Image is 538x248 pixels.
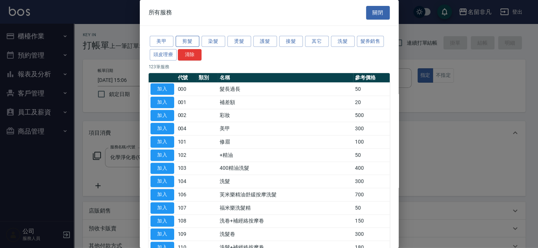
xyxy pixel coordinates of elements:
[218,83,353,96] td: 髮長過長
[218,175,353,188] td: 洗髮
[197,73,218,83] th: 類別
[218,122,353,135] td: 美甲
[176,122,197,135] td: 004
[176,83,197,96] td: 000
[150,123,174,134] button: 加入
[176,228,197,241] td: 109
[176,36,199,47] button: 剪髮
[150,202,174,214] button: 加入
[353,109,390,122] td: 500
[353,135,390,149] td: 100
[353,162,390,175] td: 400
[353,96,390,109] td: 20
[353,122,390,135] td: 300
[149,63,390,70] p: 123 筆服務
[353,175,390,188] td: 300
[218,135,353,149] td: 修眉
[305,36,329,47] button: 其它
[150,97,174,108] button: 加入
[227,36,251,47] button: 燙髮
[176,162,197,175] td: 103
[353,201,390,214] td: 50
[150,189,174,200] button: 加入
[150,176,174,187] button: 加入
[353,214,390,228] td: 150
[253,36,277,47] button: 護髮
[218,148,353,162] td: +精油
[218,201,353,214] td: 福米樂洗髮精
[218,96,353,109] td: 補差額
[353,188,390,201] td: 700
[176,96,197,109] td: 001
[176,148,197,162] td: 102
[353,228,390,241] td: 300
[176,175,197,188] td: 104
[150,136,174,148] button: 加入
[202,36,225,47] button: 染髮
[149,9,172,16] span: 所有服務
[176,135,197,149] td: 101
[150,36,173,47] button: 美甲
[150,49,177,61] button: 頭皮理療
[353,83,390,96] td: 50
[150,216,174,227] button: 加入
[218,188,353,201] td: 芙米樂精油舒緩按摩洗髮
[150,149,174,161] button: 加入
[150,83,174,95] button: 加入
[150,228,174,240] button: 加入
[357,36,384,47] button: 髮券銷售
[366,6,390,20] button: 關閉
[218,214,353,228] td: 洗卷+補經絡按摩卷
[218,162,353,175] td: 400精油洗髮
[353,148,390,162] td: 50
[176,201,197,214] td: 107
[176,188,197,201] td: 106
[218,109,353,122] td: 彩妝
[353,73,390,83] th: 參考價格
[176,214,197,228] td: 108
[150,110,174,121] button: 加入
[218,73,353,83] th: 名稱
[176,109,197,122] td: 002
[178,49,202,61] button: 清除
[218,228,353,241] td: 洗髮卷
[331,36,355,47] button: 洗髮
[150,163,174,174] button: 加入
[176,73,197,83] th: 代號
[279,36,303,47] button: 接髮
